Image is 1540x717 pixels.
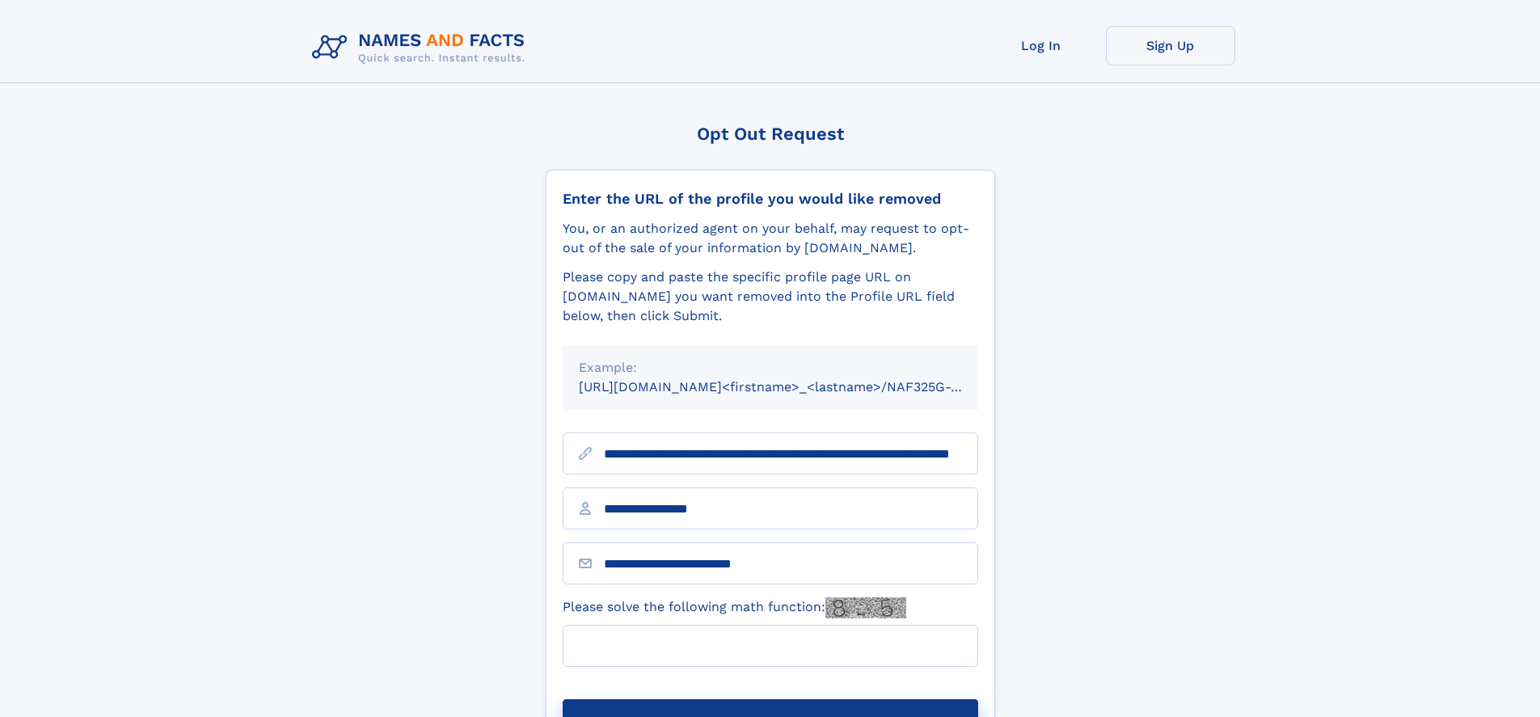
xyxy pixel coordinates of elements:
label: Please solve the following math function: [563,597,906,618]
a: Sign Up [1106,26,1235,65]
small: [URL][DOMAIN_NAME]<firstname>_<lastname>/NAF325G-xxxxxxxx [579,379,1009,394]
a: Log In [977,26,1106,65]
div: You, or an authorized agent on your behalf, may request to opt-out of the sale of your informatio... [563,219,978,258]
div: Please copy and paste the specific profile page URL on [DOMAIN_NAME] you want removed into the Pr... [563,268,978,326]
img: Logo Names and Facts [306,26,538,70]
div: Example: [579,358,962,377]
div: Opt Out Request [546,124,995,144]
div: Enter the URL of the profile you would like removed [563,190,978,208]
